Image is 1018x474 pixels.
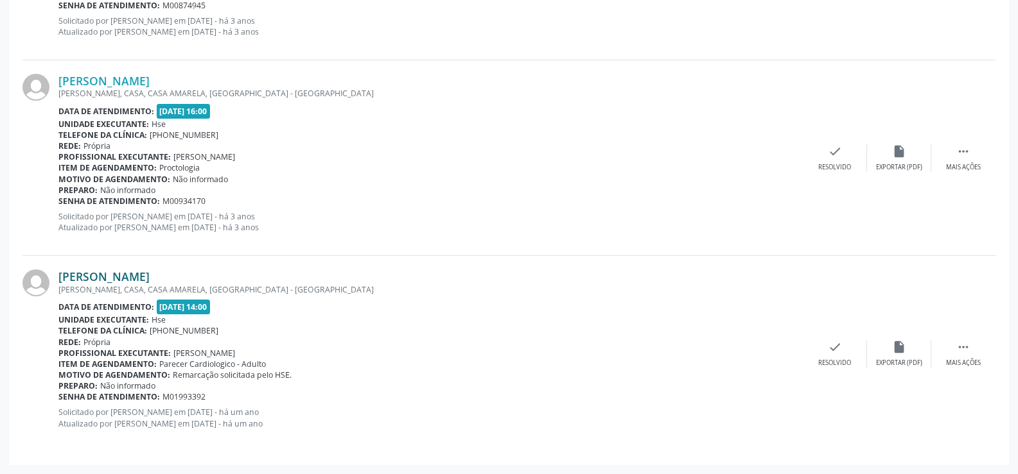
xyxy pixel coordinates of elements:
[173,151,235,162] span: [PERSON_NAME]
[157,300,211,314] span: [DATE] 14:00
[818,163,851,172] div: Resolvido
[173,369,292,380] span: Remarcação solicitada pelo HSE.
[162,196,206,207] span: M00934170
[58,130,147,140] b: Telefone da clínica:
[83,140,110,151] span: Própria
[892,340,906,354] i: insert_drive_file
[58,337,81,348] b: Rede:
[58,88,803,99] div: [PERSON_NAME], CASA, CASA AMARELA, [GEOGRAPHIC_DATA] - [GEOGRAPHIC_DATA]
[150,325,218,336] span: [PHONE_NUMBER]
[58,348,171,359] b: Profissional executante:
[58,301,154,312] b: Data de atendimento:
[58,359,157,369] b: Item de agendamento:
[58,325,147,336] b: Telefone da clínica:
[157,104,211,119] span: [DATE] 16:00
[58,314,149,325] b: Unidade executante:
[58,106,154,117] b: Data de atendimento:
[58,119,149,130] b: Unidade executante:
[100,380,155,391] span: Não informado
[58,284,803,295] div: [PERSON_NAME], CASA, CASA AMARELA, [GEOGRAPHIC_DATA] - [GEOGRAPHIC_DATA]
[58,380,98,391] b: Preparo:
[946,163,981,172] div: Mais ações
[159,359,266,369] span: Parecer Cardiologico - Adulto
[956,144,970,158] i: 
[58,15,803,37] p: Solicitado por [PERSON_NAME] em [DATE] - há 3 anos Atualizado por [PERSON_NAME] em [DATE] - há 3 ...
[828,144,842,158] i: check
[828,340,842,354] i: check
[150,130,218,140] span: [PHONE_NUMBER]
[956,340,970,354] i: 
[58,391,160,402] b: Senha de atendimento:
[173,174,228,185] span: Não informado
[58,269,150,284] a: [PERSON_NAME]
[818,359,851,368] div: Resolvido
[162,391,206,402] span: M01993392
[22,269,49,296] img: img
[83,337,110,348] span: Própria
[22,74,49,101] img: img
[876,359,922,368] div: Exportar (PDF)
[58,140,81,151] b: Rede:
[876,163,922,172] div: Exportar (PDF)
[58,196,160,207] b: Senha de atendimento:
[58,74,150,88] a: [PERSON_NAME]
[58,369,170,380] b: Motivo de agendamento:
[152,314,166,325] span: Hse
[152,119,166,130] span: Hse
[58,407,803,428] p: Solicitado por [PERSON_NAME] em [DATE] - há um ano Atualizado por [PERSON_NAME] em [DATE] - há um...
[892,144,906,158] i: insert_drive_file
[58,211,803,233] p: Solicitado por [PERSON_NAME] em [DATE] - há 3 anos Atualizado por [PERSON_NAME] em [DATE] - há 3 ...
[159,162,200,173] span: Proctologia
[173,348,235,359] span: [PERSON_NAME]
[58,185,98,196] b: Preparo:
[58,162,157,173] b: Item de agendamento:
[946,359,981,368] div: Mais ações
[58,174,170,185] b: Motivo de agendamento:
[58,151,171,162] b: Profissional executante:
[100,185,155,196] span: Não informado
